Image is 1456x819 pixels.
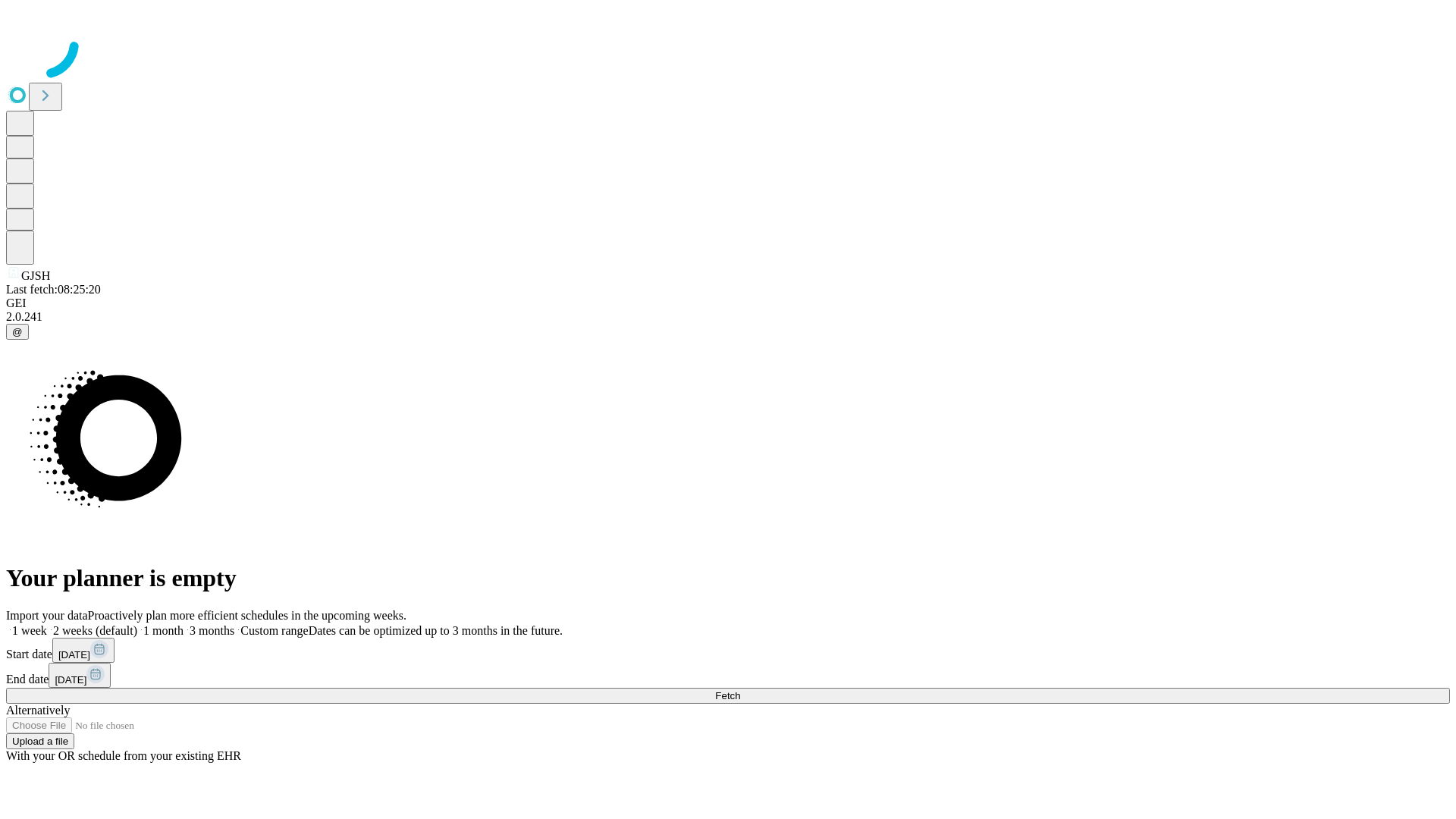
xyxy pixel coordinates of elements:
[6,733,74,749] button: Upload a file
[190,624,234,637] span: 3 months
[6,749,241,762] span: With your OR schedule from your existing EHR
[21,269,50,282] span: GJSH
[715,690,740,701] span: Fetch
[12,326,23,337] span: @
[6,638,1450,663] div: Start date
[52,638,115,663] button: [DATE]
[55,674,86,686] span: [DATE]
[49,663,111,688] button: [DATE]
[6,283,101,296] span: Last fetch: 08:25:20
[6,324,29,340] button: @
[6,310,1450,324] div: 2.0.241
[6,704,70,717] span: Alternatively
[6,297,1450,310] div: GEI
[6,609,88,622] span: Import your data
[6,663,1450,688] div: End date
[240,624,308,637] span: Custom range
[53,624,137,637] span: 2 weeks (default)
[143,624,184,637] span: 1 month
[58,649,90,661] span: [DATE]
[6,688,1450,704] button: Fetch
[309,624,563,637] span: Dates can be optimized up to 3 months in the future.
[88,609,406,622] span: Proactively plan more efficient schedules in the upcoming weeks.
[6,564,1450,592] h1: Your planner is empty
[12,624,47,637] span: 1 week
